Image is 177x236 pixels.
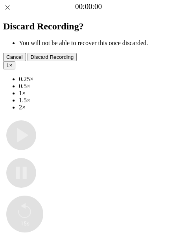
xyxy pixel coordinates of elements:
li: 1× [19,90,174,97]
button: Discard Recording [28,53,77,61]
li: 0.25× [19,76,174,83]
li: You will not be able to recover this once discarded. [19,40,174,47]
button: Cancel [3,53,26,61]
li: 2× [19,104,174,111]
span: 1 [6,62,9,68]
a: 00:00:00 [75,2,102,11]
button: 1× [3,61,15,69]
li: 1.5× [19,97,174,104]
li: 0.5× [19,83,174,90]
h2: Discard Recording? [3,21,174,32]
